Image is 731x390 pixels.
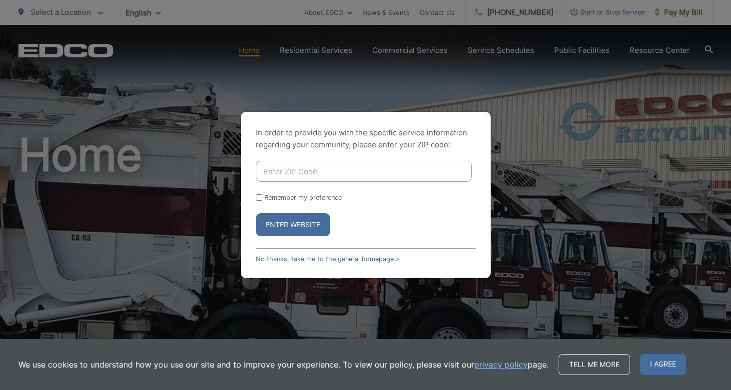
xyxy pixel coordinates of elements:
span: I agree [640,354,686,375]
a: No thanks, take me to the general homepage > [256,255,400,263]
p: We use cookies to understand how you use our site and to improve your experience. To view our pol... [18,359,549,371]
label: Remember my preference [264,194,342,201]
button: Enter Website [256,213,330,236]
input: Enter ZIP Code [256,161,472,182]
a: privacy policy [474,359,528,371]
a: Tell me more [559,354,630,375]
p: In order to provide you with the specific service information regarding your community, please en... [256,127,476,151]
